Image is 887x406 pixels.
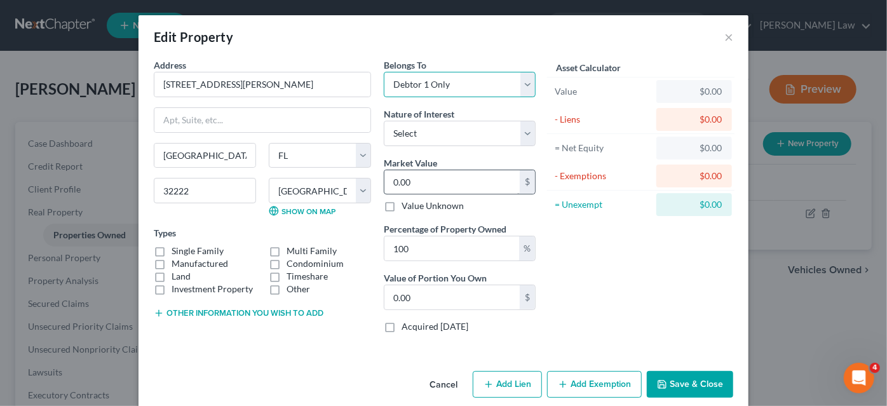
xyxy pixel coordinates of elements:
[724,29,733,44] button: ×
[172,257,228,270] label: Manufactured
[547,371,642,398] button: Add Exemption
[154,178,256,203] input: Enter zip...
[154,144,255,168] input: Enter city...
[667,113,722,126] div: $0.00
[172,270,191,283] label: Land
[519,236,535,261] div: %
[844,363,874,393] iframe: Intercom live chat
[667,85,722,98] div: $0.00
[667,170,722,182] div: $0.00
[555,85,651,98] div: Value
[384,60,426,71] span: Belongs To
[555,142,651,154] div: = Net Equity
[667,142,722,154] div: $0.00
[154,108,370,132] input: Apt, Suite, etc...
[555,170,651,182] div: - Exemptions
[402,200,464,212] label: Value Unknown
[154,28,233,46] div: Edit Property
[402,320,468,333] label: Acquired [DATE]
[870,363,880,373] span: 4
[555,198,651,211] div: = Unexempt
[667,198,722,211] div: $0.00
[287,283,310,295] label: Other
[520,285,535,309] div: $
[419,372,468,398] button: Cancel
[154,60,186,71] span: Address
[384,285,520,309] input: 0.00
[647,371,733,398] button: Save & Close
[556,61,621,74] label: Asset Calculator
[384,222,506,236] label: Percentage of Property Owned
[154,308,323,318] button: Other information you wish to add
[172,283,253,295] label: Investment Property
[555,113,651,126] div: - Liens
[269,206,335,216] a: Show on Map
[384,271,487,285] label: Value of Portion You Own
[287,257,344,270] label: Condominium
[520,170,535,194] div: $
[154,72,370,97] input: Enter address...
[154,226,176,240] label: Types
[384,107,454,121] label: Nature of Interest
[384,236,519,261] input: 0.00
[287,270,328,283] label: Timeshare
[384,170,520,194] input: 0.00
[172,245,224,257] label: Single Family
[287,245,337,257] label: Multi Family
[473,371,542,398] button: Add Lien
[384,156,437,170] label: Market Value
